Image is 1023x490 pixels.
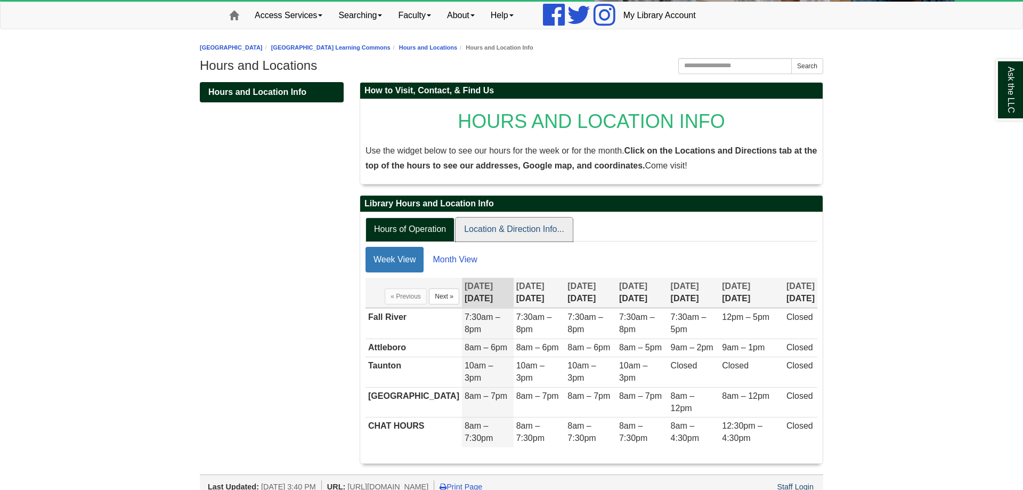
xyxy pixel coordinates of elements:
[516,343,559,352] span: 8am – 6pm
[567,282,596,291] span: [DATE]
[208,87,306,97] span: Hours and Location Info
[567,391,610,400] span: 8am – 7pm
[200,82,344,102] a: Hours and Location Info
[429,288,459,304] button: Next »
[360,196,823,212] h2: Library Hours and Location Info
[668,278,720,308] th: [DATE]
[722,282,750,291] span: [DATE]
[366,218,454,242] a: Hours of Operation
[619,361,647,382] span: 10am – 3pm
[366,417,462,447] td: CHAT HOURS
[567,312,603,334] span: 7:30am – 8pm
[465,391,507,400] span: 8am – 7pm
[200,82,344,102] div: Guide Pages
[671,282,699,291] span: [DATE]
[465,343,507,352] span: 8am – 6pm
[366,387,462,417] td: [GEOGRAPHIC_DATA]
[465,361,493,382] span: 10am – 3pm
[516,361,545,382] span: 10am – 3pm
[516,391,559,400] span: 8am – 7pm
[671,421,699,443] span: 8am – 4:30pm
[385,288,427,304] button: « Previous
[516,421,545,443] span: 8am – 7:30pm
[786,282,815,291] span: [DATE]
[271,44,391,51] a: [GEOGRAPHIC_DATA] Learning Commons
[619,421,647,443] span: 8am – 7:30pm
[330,2,390,29] a: Searching
[722,421,762,443] span: 12:30pm – 4:30pm
[200,44,263,51] a: [GEOGRAPHIC_DATA]
[619,312,655,334] span: 7:30am – 8pm
[786,343,813,352] span: Closed
[516,282,545,291] span: [DATE]
[791,58,823,74] button: Search
[565,278,616,308] th: [DATE]
[366,357,462,388] td: Taunton
[722,343,765,352] span: 9am – 1pm
[360,83,823,99] h2: How to Visit, Contact, & Find Us
[247,2,330,29] a: Access Services
[366,146,817,170] span: Use the widget below to see our hours for the week or for the month. Come visit!
[425,247,485,272] a: Month View
[439,2,483,29] a: About
[390,2,439,29] a: Faculty
[784,278,817,308] th: [DATE]
[200,58,823,73] h1: Hours and Locations
[567,343,610,352] span: 8am – 6pm
[619,343,662,352] span: 8am – 5pm
[366,247,424,272] a: Week View
[366,146,817,170] strong: Click on the Locations and Directions tab at the top of the hours to see our addresses, Google ma...
[616,278,668,308] th: [DATE]
[567,421,596,443] span: 8am – 7:30pm
[458,110,725,132] span: HOURS AND LOCATION INFO
[399,44,457,51] a: Hours and Locations
[465,282,493,291] span: [DATE]
[786,361,813,370] span: Closed
[671,391,694,413] span: 8am – 12pm
[671,361,697,370] span: Closed
[719,278,784,308] th: [DATE]
[671,312,707,334] span: 7:30am – 5pm
[786,312,813,322] span: Closed
[619,282,647,291] span: [DATE]
[462,278,514,308] th: [DATE]
[786,391,813,400] span: Closed
[456,218,573,242] a: Location & Direction Info...
[514,278,565,308] th: [DATE]
[722,312,769,322] span: 12pm – 5pm
[516,312,552,334] span: 7:30am – 8pm
[786,421,813,430] span: Closed
[465,421,493,443] span: 8am – 7:30pm
[366,339,462,357] td: Attleboro
[615,2,704,29] a: My Library Account
[200,43,823,53] nav: breadcrumb
[457,43,533,53] li: Hours and Location Info
[483,2,522,29] a: Help
[567,361,596,382] span: 10am – 3pm
[465,312,500,334] span: 7:30am – 8pm
[722,391,769,400] span: 8am – 12pm
[671,343,713,352] span: 9am – 2pm
[366,309,462,339] td: Fall River
[619,391,662,400] span: 8am – 7pm
[722,361,749,370] span: Closed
